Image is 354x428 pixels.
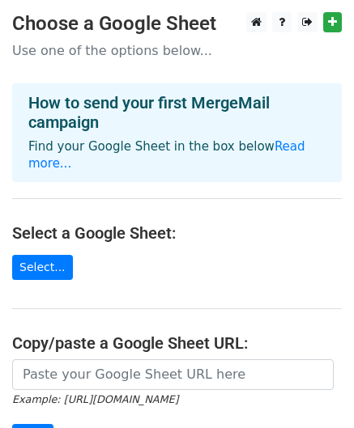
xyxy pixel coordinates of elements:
[28,139,305,171] a: Read more...
[12,12,342,36] h3: Choose a Google Sheet
[12,333,342,353] h4: Copy/paste a Google Sheet URL:
[12,42,342,59] p: Use one of the options below...
[273,350,354,428] iframe: Chat Widget
[12,223,342,243] h4: Select a Google Sheet:
[12,255,73,280] a: Select...
[28,138,326,172] p: Find your Google Sheet in the box below
[12,359,334,390] input: Paste your Google Sheet URL here
[12,393,178,405] small: Example: [URL][DOMAIN_NAME]
[28,93,326,132] h4: How to send your first MergeMail campaign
